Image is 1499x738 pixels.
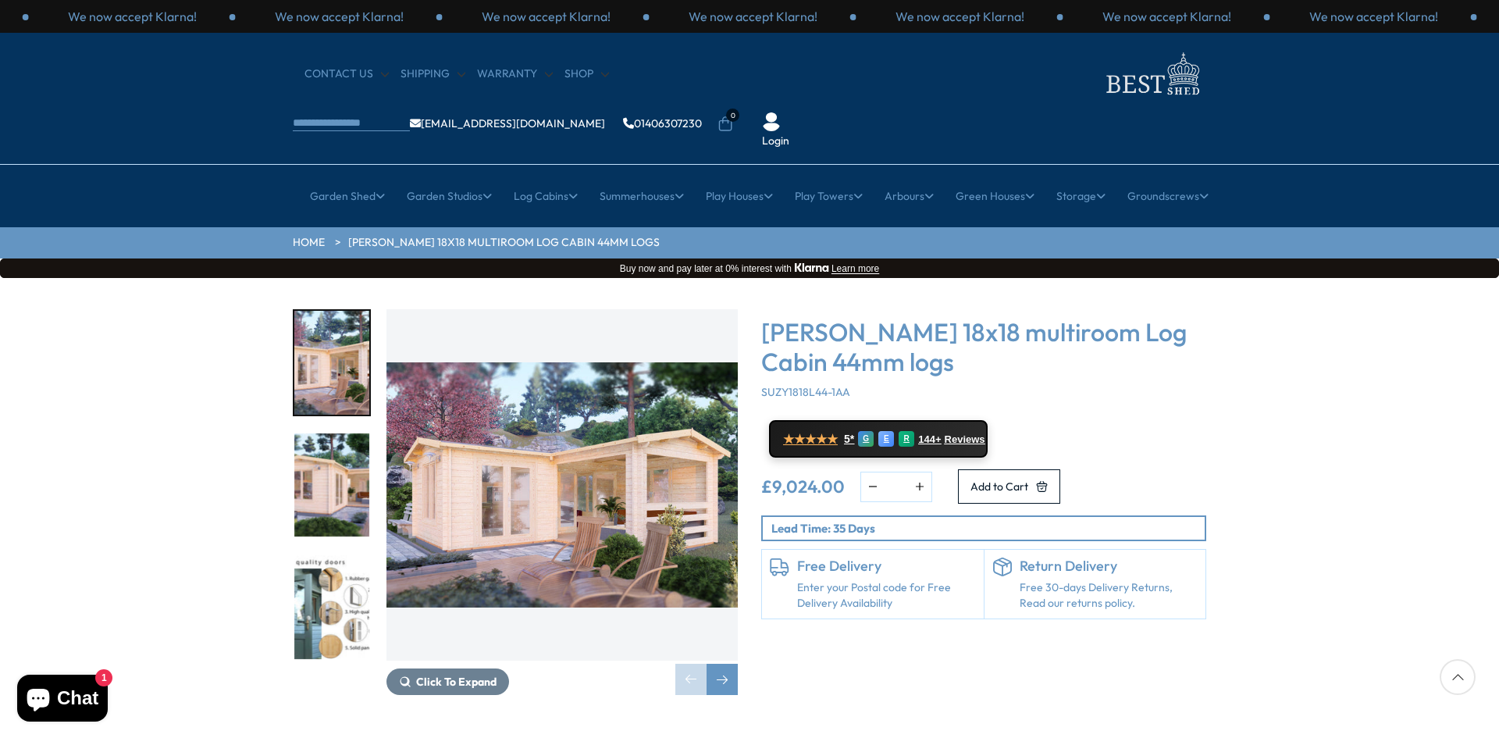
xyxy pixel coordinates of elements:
[958,469,1060,504] button: Add to Cart
[600,176,684,216] a: Summerhouses
[1063,8,1270,25] div: 2 / 3
[762,134,789,149] a: Login
[797,558,976,575] h6: Free Delivery
[970,481,1028,492] span: Add to Cart
[293,554,371,661] div: 3 / 7
[761,317,1206,377] h3: [PERSON_NAME] 18x18 multiroom Log Cabin 44mm logs
[407,176,492,216] a: Garden Studios
[783,432,838,447] span: ★★★★★
[514,176,578,216] a: Log Cabins
[401,66,465,82] a: Shipping
[386,668,509,695] button: Click To Expand
[416,675,497,689] span: Click To Expand
[293,432,371,539] div: 2 / 7
[717,116,733,132] a: 0
[918,433,941,446] span: 144+
[675,664,707,695] div: Previous slide
[1309,8,1438,25] p: We now accept Klarna!
[294,433,369,537] img: Suzy3_2x6-2_5S31896-2_64732b6d-1a30-4d9b-a8b3-4f3a95d206a5_200x200.jpg
[294,555,369,659] img: Premiumqualitydoors_3_f0c32a75-f7e9-4cfe-976d-db3d5c21df21_200x200.jpg
[795,176,863,216] a: Play Towers
[885,176,934,216] a: Arbours
[956,176,1034,216] a: Green Houses
[310,176,385,216] a: Garden Shed
[29,8,236,25] div: 3 / 3
[1127,176,1209,216] a: Groundscrews
[304,66,389,82] a: CONTACT US
[761,478,845,495] ins: £9,024.00
[564,66,609,82] a: Shop
[797,580,976,611] a: Enter your Postal code for Free Delivery Availability
[477,66,553,82] a: Warranty
[443,8,650,25] div: 2 / 3
[12,675,112,726] inbox-online-store-chat: Shopify online store chat
[348,235,660,251] a: [PERSON_NAME] 18x18 multiroom Log Cabin 44mm logs
[650,8,856,25] div: 3 / 3
[236,8,443,25] div: 1 / 3
[689,8,817,25] p: We now accept Klarna!
[482,8,611,25] p: We now accept Klarna!
[1097,48,1206,99] img: logo
[878,431,894,447] div: E
[1020,580,1198,611] p: Free 30-days Delivery Returns, Read our returns policy.
[623,118,702,129] a: 01406307230
[706,176,773,216] a: Play Houses
[726,109,739,122] span: 0
[761,385,850,399] span: SUZY1818L44-1AA
[275,8,404,25] p: We now accept Klarna!
[410,118,605,129] a: [EMAIL_ADDRESS][DOMAIN_NAME]
[1020,558,1198,575] h6: Return Delivery
[945,433,985,446] span: Reviews
[386,309,738,695] div: 1 / 7
[858,431,874,447] div: G
[771,520,1205,537] p: Lead Time: 35 Days
[293,309,371,416] div: 1 / 7
[762,112,781,131] img: User Icon
[1056,176,1106,216] a: Storage
[294,311,369,415] img: Suzy3_2x6-2_5S31896-1_f0f3b787-e36b-4efa-959a-148785adcb0b_200x200.jpg
[68,8,197,25] p: We now accept Klarna!
[386,309,738,661] img: Shire Suzy 18x18 multiroom Log Cabin 44mm logs - Best Shed
[707,664,738,695] div: Next slide
[1102,8,1231,25] p: We now accept Klarna!
[1270,8,1477,25] div: 3 / 3
[895,8,1024,25] p: We now accept Klarna!
[769,420,988,458] a: ★★★★★ 5* G E R 144+ Reviews
[293,235,325,251] a: HOME
[899,431,914,447] div: R
[856,8,1063,25] div: 1 / 3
